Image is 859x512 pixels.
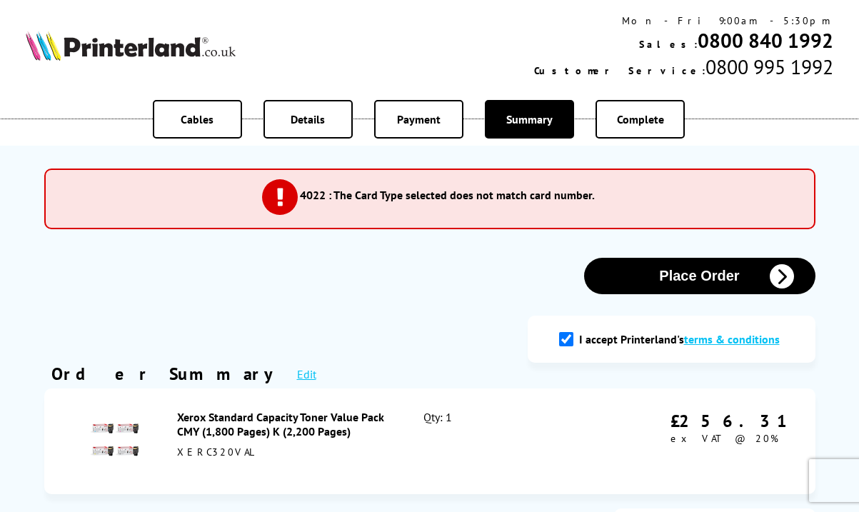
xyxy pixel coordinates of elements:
span: Summary [506,112,553,126]
span: Sales: [639,38,698,51]
button: Place Order [584,258,815,294]
div: XERC320VAL [177,446,393,458]
span: 0800 995 1992 [705,54,833,80]
a: Edit [297,367,316,381]
span: Complete [617,112,664,126]
div: Xerox Standard Capacity Toner Value Pack CMY (1,800 Pages) K (2,200 Pages) [177,410,393,438]
span: ex VAT @ 20% [670,432,778,445]
a: 0800 840 1992 [698,27,833,54]
div: Order Summary [51,363,283,385]
li: 4022 : The Card Type selected does not match card number. [298,188,597,202]
div: Mon - Fri 9:00am - 5:30pm [534,14,833,27]
div: Qty: 1 [423,410,571,473]
span: Cables [181,112,214,126]
span: Payment [397,112,441,126]
div: £256.31 [670,410,794,432]
label: I accept Printerland's [579,332,787,346]
span: Details [291,112,325,126]
img: Printerland Logo [26,31,236,61]
img: Xerox Standard Capacity Toner Value Pack CMY (1,800 Pages) K (2,200 Pages) [89,415,139,465]
span: Customer Service: [534,64,705,77]
a: modal_tc [684,332,780,346]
